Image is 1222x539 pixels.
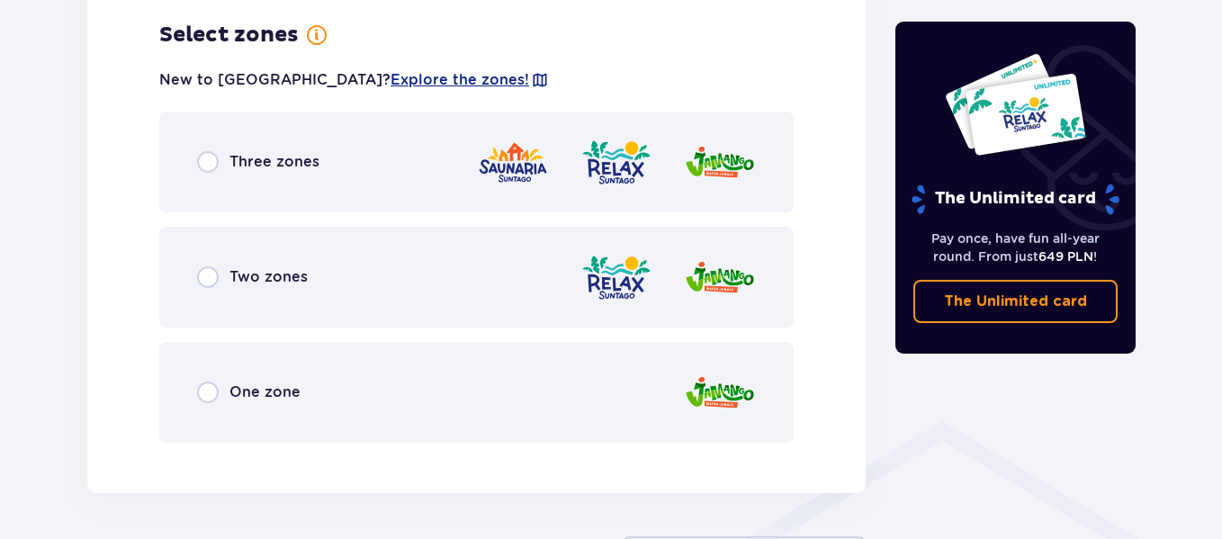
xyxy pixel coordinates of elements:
img: zone logo [684,252,756,303]
p: The Unlimited card [944,292,1087,311]
p: Select zones [159,22,299,49]
p: Pay once, have fun all-year round. From just ! [913,229,1119,265]
img: zone logo [580,252,652,303]
p: Three zones [229,152,319,172]
span: 649 PLN [1038,249,1093,264]
p: The Unlimited card [910,184,1121,215]
a: Explore the zones! [391,70,529,90]
p: Two zones [229,267,308,287]
img: zone logo [477,137,549,188]
a: The Unlimited card [913,280,1119,323]
img: zone logo [580,137,652,188]
img: zone logo [684,367,756,418]
p: New to [GEOGRAPHIC_DATA]? [159,70,549,90]
img: zone logo [684,137,756,188]
p: One zone [229,382,301,402]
